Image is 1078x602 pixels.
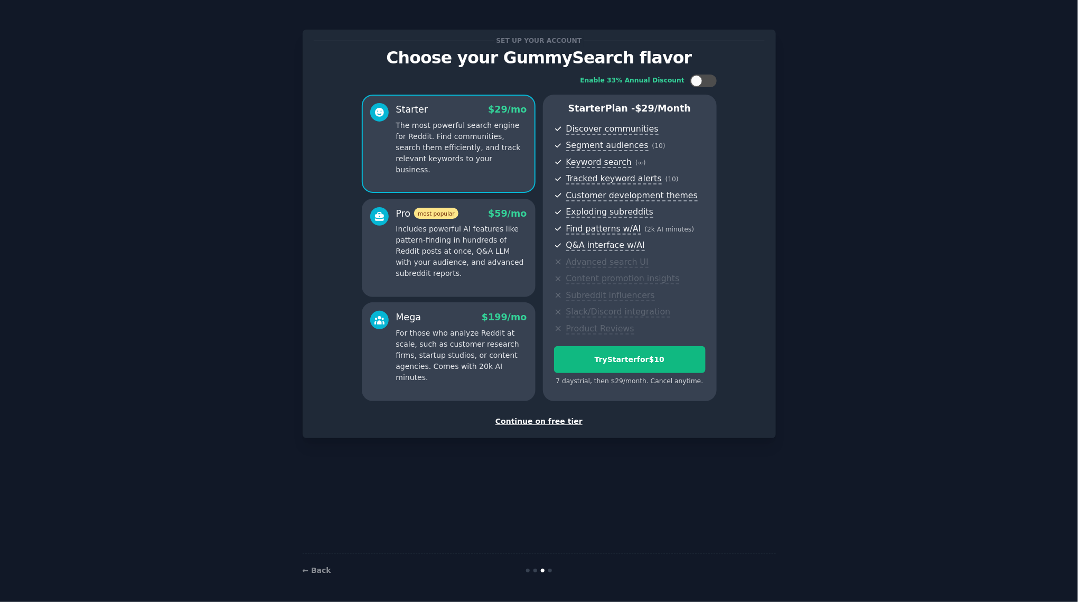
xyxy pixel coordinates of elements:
span: most popular [414,208,458,219]
span: $ 29 /mo [488,104,527,115]
span: ( 10 ) [665,175,679,183]
p: For those who analyze Reddit at scale, such as customer research firms, startup studios, or conte... [396,328,527,383]
p: Choose your GummySearch flavor [314,49,765,67]
span: Find patterns w/AI [566,224,641,235]
span: Segment audiences [566,140,649,151]
div: Mega [396,311,421,324]
span: Advanced search UI [566,257,649,268]
span: Subreddit influencers [566,290,655,301]
span: Product Reviews [566,323,634,335]
div: Continue on free tier [314,416,765,427]
p: Includes powerful AI features like pattern-finding in hundreds of Reddit posts at once, Q&A LLM w... [396,224,527,279]
span: $ 29 /month [635,103,691,114]
div: Starter [396,103,428,116]
div: Enable 33% Annual Discount [580,76,685,86]
div: Try Starter for $10 [555,354,705,365]
p: Starter Plan - [554,102,706,115]
a: ← Back [303,566,331,575]
span: $ 199 /mo [482,312,527,322]
span: $ 59 /mo [488,208,527,219]
span: ( 10 ) [652,142,665,150]
span: Content promotion insights [566,273,680,284]
span: Exploding subreddits [566,207,653,218]
span: Slack/Discord integration [566,307,671,318]
span: Discover communities [566,124,659,135]
span: ( 2k AI minutes ) [645,226,695,233]
span: Keyword search [566,157,632,168]
div: Pro [396,207,458,220]
span: Customer development themes [566,190,698,201]
button: TryStarterfor$10 [554,346,706,373]
p: The most powerful search engine for Reddit. Find communities, search them efficiently, and track ... [396,120,527,175]
span: Tracked keyword alerts [566,173,662,184]
span: Set up your account [494,35,584,47]
div: 7 days trial, then $ 29 /month . Cancel anytime. [554,377,706,386]
span: ( ∞ ) [635,159,646,166]
span: Q&A interface w/AI [566,240,645,251]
